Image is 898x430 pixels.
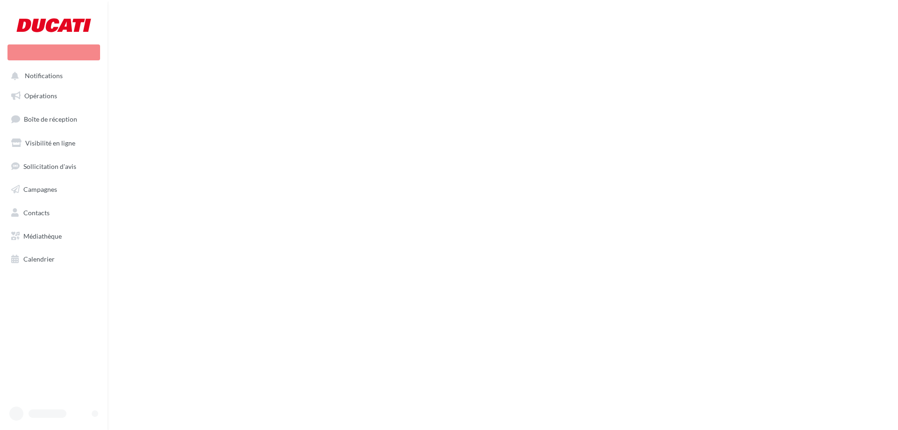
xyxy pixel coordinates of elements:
span: Notifications [25,72,63,80]
div: Nouvelle campagne [7,44,100,60]
a: Sollicitation d'avis [6,157,102,176]
span: Calendrier [23,255,55,263]
span: Opérations [24,92,57,100]
a: Médiathèque [6,226,102,246]
a: Visibilité en ligne [6,133,102,153]
span: Campagnes [23,185,57,193]
span: Sollicitation d'avis [23,162,76,170]
span: Médiathèque [23,232,62,240]
a: Calendrier [6,249,102,269]
span: Contacts [23,209,50,217]
span: Visibilité en ligne [25,139,75,147]
a: Contacts [6,203,102,223]
span: Boîte de réception [24,115,77,123]
a: Campagnes [6,180,102,199]
a: Boîte de réception [6,109,102,129]
a: Opérations [6,86,102,106]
